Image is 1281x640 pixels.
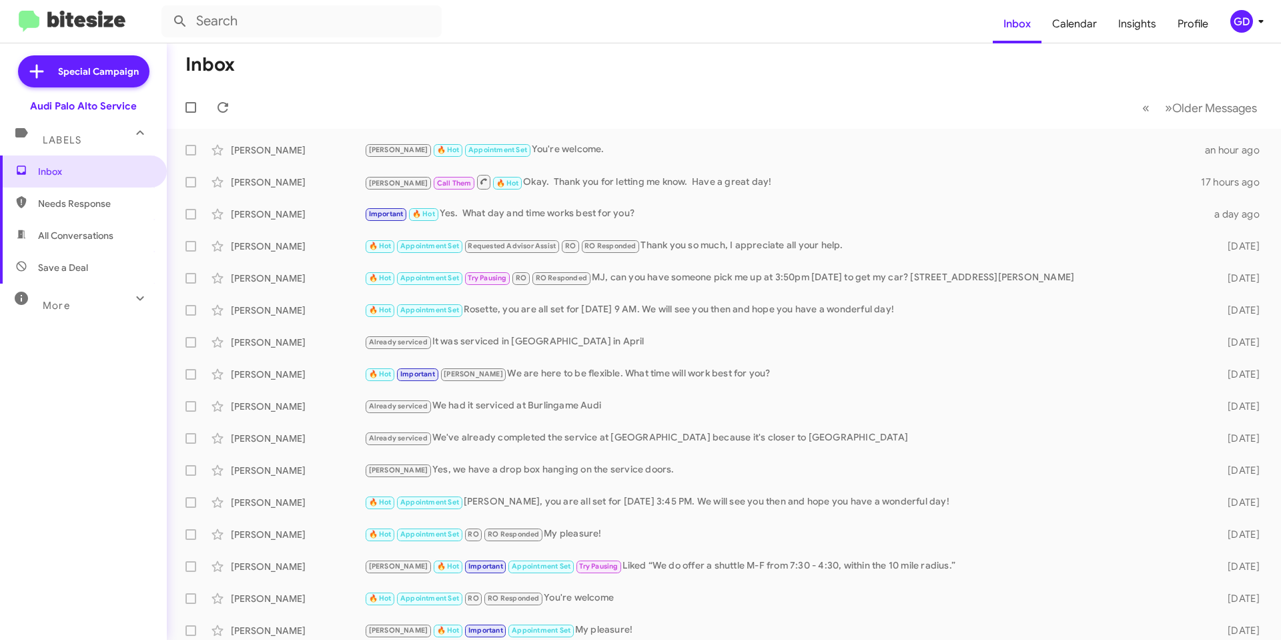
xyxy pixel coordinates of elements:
[369,370,392,378] span: 🔥 Hot
[364,142,1205,157] div: You're welcome.
[488,530,539,539] span: RO Responded
[369,274,392,282] span: 🔥 Hot
[369,530,392,539] span: 🔥 Hot
[369,145,428,154] span: [PERSON_NAME]
[512,562,570,571] span: Appointment Set
[1219,10,1266,33] button: GD
[1167,5,1219,43] span: Profile
[364,398,1206,414] div: We had it serviced at Burlingame Audi
[468,145,527,154] span: Appointment Set
[231,528,364,541] div: [PERSON_NAME]
[993,5,1041,43] a: Inbox
[364,430,1206,446] div: We've already completed the service at [GEOGRAPHIC_DATA] because it's closer to [GEOGRAPHIC_DATA]
[364,270,1206,286] div: MJ, can you have someone pick me up at 3:50pm [DATE] to get my car? [STREET_ADDRESS][PERSON_NAME]
[231,272,364,285] div: [PERSON_NAME]
[400,242,459,250] span: Appointment Set
[437,179,472,188] span: Call Them
[185,54,235,75] h1: Inbox
[38,165,151,178] span: Inbox
[1206,496,1270,509] div: [DATE]
[369,626,428,635] span: [PERSON_NAME]
[1206,624,1270,637] div: [DATE]
[231,624,364,637] div: [PERSON_NAME]
[536,274,587,282] span: RO Responded
[1206,592,1270,605] div: [DATE]
[364,495,1206,510] div: [PERSON_NAME], you are all set for [DATE] 3:45 PM. We will see you then and hope you have a wonde...
[364,238,1206,254] div: Thank you so much, I appreciate all your help.
[1206,464,1270,477] div: [DATE]
[18,55,149,87] a: Special Campaign
[161,5,442,37] input: Search
[231,240,364,253] div: [PERSON_NAME]
[512,626,570,635] span: Appointment Set
[468,274,506,282] span: Try Pausing
[1142,99,1150,116] span: «
[1201,176,1270,189] div: 17 hours ago
[1206,432,1270,445] div: [DATE]
[1206,336,1270,349] div: [DATE]
[58,65,139,78] span: Special Campaign
[231,496,364,509] div: [PERSON_NAME]
[1206,208,1270,221] div: a day ago
[38,261,88,274] span: Save a Deal
[364,591,1206,606] div: You're welcome
[369,434,428,442] span: Already serviced
[231,208,364,221] div: [PERSON_NAME]
[369,338,428,346] span: Already serviced
[1041,5,1108,43] span: Calendar
[584,242,636,250] span: RO Responded
[1108,5,1167,43] a: Insights
[400,498,459,507] span: Appointment Set
[364,366,1206,382] div: We are here to be flexible. What time will work best for you?
[231,143,364,157] div: [PERSON_NAME]
[437,562,460,571] span: 🔥 Hot
[43,300,70,312] span: More
[231,368,364,381] div: [PERSON_NAME]
[437,626,460,635] span: 🔥 Hot
[468,626,503,635] span: Important
[364,623,1206,638] div: My pleasure!
[43,134,81,146] span: Labels
[412,210,435,218] span: 🔥 Hot
[468,242,556,250] span: Requested Advisor Assist
[369,179,428,188] span: [PERSON_NAME]
[1205,143,1270,157] div: an hour ago
[231,560,364,573] div: [PERSON_NAME]
[437,145,460,154] span: 🔥 Hot
[231,176,364,189] div: [PERSON_NAME]
[369,402,428,410] span: Already serviced
[38,229,113,242] span: All Conversations
[1230,10,1253,33] div: GD
[1206,368,1270,381] div: [DATE]
[231,400,364,413] div: [PERSON_NAME]
[364,302,1206,318] div: Rosette, you are all set for [DATE] 9 AM. We will see you then and hope you have a wonderful day!
[364,559,1206,574] div: Liked “We do offer a shuttle M-F from 7:30 - 4:30, within the 10 mile radius.”
[1135,94,1265,121] nav: Page navigation example
[369,306,392,314] span: 🔥 Hot
[400,594,459,603] span: Appointment Set
[1165,99,1172,116] span: »
[364,462,1206,478] div: Yes, we have a drop box hanging on the service doors.
[400,274,459,282] span: Appointment Set
[1206,560,1270,573] div: [DATE]
[496,179,519,188] span: 🔥 Hot
[369,242,392,250] span: 🔥 Hot
[468,562,503,571] span: Important
[1157,94,1265,121] button: Next
[369,466,428,474] span: [PERSON_NAME]
[1206,528,1270,541] div: [DATE]
[364,174,1201,190] div: Okay. Thank you for letting me know. Have a great day!
[231,464,364,477] div: [PERSON_NAME]
[30,99,137,113] div: Audi Palo Alto Service
[231,592,364,605] div: [PERSON_NAME]
[369,210,404,218] span: Important
[38,197,151,210] span: Needs Response
[468,530,478,539] span: RO
[231,304,364,317] div: [PERSON_NAME]
[369,498,392,507] span: 🔥 Hot
[231,336,364,349] div: [PERSON_NAME]
[1206,272,1270,285] div: [DATE]
[579,562,618,571] span: Try Pausing
[565,242,576,250] span: RO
